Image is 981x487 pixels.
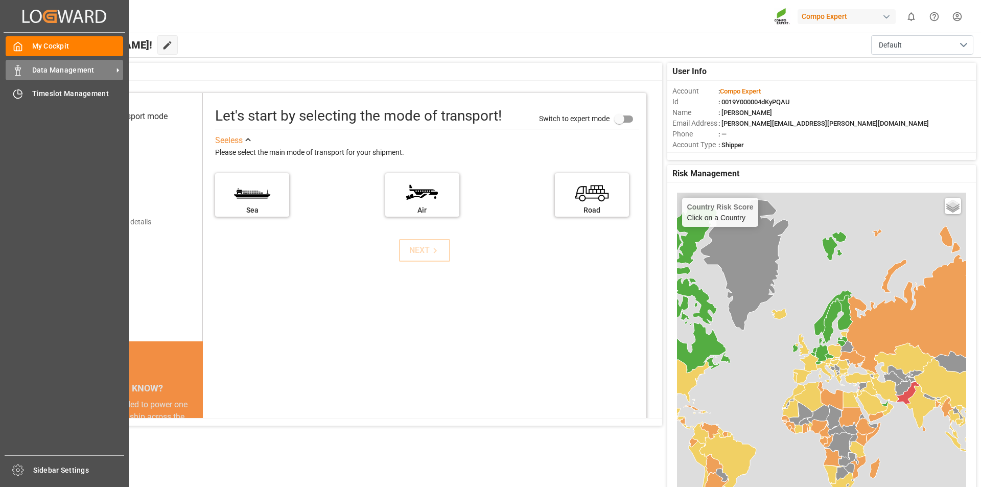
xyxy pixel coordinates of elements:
[687,203,754,211] h4: Country Risk Score
[718,141,744,149] span: : Shipper
[672,168,739,180] span: Risk Management
[399,239,450,262] button: NEXT
[774,8,790,26] img: Screenshot%202023-09-29%20at%2010.02.21.png_1712312052.png
[718,87,761,95] span: :
[215,134,243,147] div: See less
[672,97,718,107] span: Id
[687,203,754,222] div: Click on a Country
[672,140,718,150] span: Account Type
[32,88,124,99] span: Timeslot Management
[900,5,923,28] button: show 0 new notifications
[539,114,610,122] span: Switch to expert mode
[672,65,707,78] span: User Info
[879,40,902,51] span: Default
[390,205,454,216] div: Air
[55,377,203,399] div: DID YOU KNOW?
[189,399,203,484] button: next slide / item
[798,9,896,24] div: Compo Expert
[672,86,718,97] span: Account
[672,107,718,118] span: Name
[215,147,639,159] div: Please select the main mode of transport for your shipment.
[923,5,946,28] button: Help Center
[672,118,718,129] span: Email Address
[220,205,284,216] div: Sea
[560,205,624,216] div: Road
[672,129,718,140] span: Phone
[720,87,761,95] span: Compo Expert
[215,105,502,127] div: Let's start by selecting the mode of transport!
[33,465,125,476] span: Sidebar Settings
[32,65,113,76] span: Data Management
[6,36,123,56] a: My Cockpit
[945,198,961,214] a: Layers
[409,244,440,257] div: NEXT
[798,7,900,26] button: Compo Expert
[718,130,727,138] span: : —
[42,35,152,55] span: Hello [PERSON_NAME]!
[718,120,929,127] span: : [PERSON_NAME][EMAIL_ADDRESS][PERSON_NAME][DOMAIN_NAME]
[32,41,124,52] span: My Cockpit
[718,98,790,106] span: : 0019Y000004dKyPQAU
[6,84,123,104] a: Timeslot Management
[67,399,191,472] div: The energy needed to power one large container ship across the ocean in a single day is the same ...
[871,35,973,55] button: open menu
[718,109,772,117] span: : [PERSON_NAME]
